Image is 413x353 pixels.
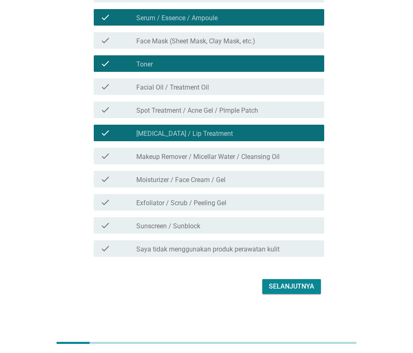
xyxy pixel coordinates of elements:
label: Serum / Essence / Ampoule [136,14,218,22]
label: Face Mask (Sheet Mask, Clay Mask, etc.) [136,37,255,45]
label: Saya tidak menggunakan produk perawatan kulit [136,245,280,253]
label: Makeup Remover / Micellar Water / Cleansing Oil [136,153,280,161]
i: check [100,197,110,207]
label: [MEDICAL_DATA] / Lip Treatment [136,130,233,138]
label: Spot Treatment / Acne Gel / Pimple Patch [136,107,258,115]
i: check [100,12,110,22]
label: Exfoliator / Scrub / Peeling Gel [136,199,226,207]
i: check [100,220,110,230]
i: check [100,174,110,184]
i: check [100,36,110,45]
i: check [100,82,110,92]
label: Toner [136,60,153,69]
div: Selanjutnya [269,282,314,291]
i: check [100,244,110,253]
label: Facial Oil / Treatment Oil [136,83,209,92]
i: check [100,128,110,138]
i: check [100,105,110,115]
i: check [100,59,110,69]
i: check [100,151,110,161]
button: Selanjutnya [262,279,321,294]
label: Moisturizer / Face Cream / Gel [136,176,225,184]
label: Sunscreen / Sunblock [136,222,200,230]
